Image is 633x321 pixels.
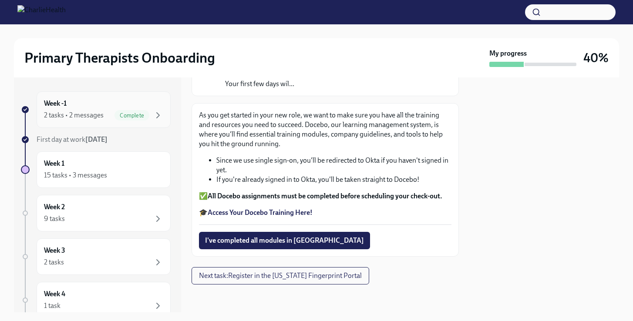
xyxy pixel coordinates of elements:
span: I've completed all modules in [GEOGRAPHIC_DATA] [205,236,364,245]
img: CharlieHealth [17,5,66,19]
div: 2 tasks • 2 messages [44,110,104,120]
a: First day at work[DATE] [21,135,171,144]
h2: Primary Therapists Onboarding [24,49,215,67]
span: Complete [114,112,149,119]
button: Next task:Register in the [US_STATE] Fingerprint Portal [192,267,369,284]
strong: My progress [489,49,527,58]
div: 9 tasks [44,214,65,224]
a: Week 32 tasks [21,238,171,275]
h6: Week 1 [44,159,64,168]
li: If you're already signed in to Okta, you'll be taken straight to Docebo! [216,175,451,184]
a: Week 115 tasks • 3 messages [21,151,171,188]
h6: Week 4 [44,289,65,299]
p: Your first few days wil... [225,79,416,89]
h6: Week 3 [44,246,65,255]
h6: Week -1 [44,99,67,108]
p: As you get started in your new role, we want to make sure you have all the training and resources... [199,110,451,149]
li: Since we use single sign-on, you'll be redirected to Okta if you haven't signed in yet. [216,156,451,175]
div: 1 task [44,301,61,311]
strong: All Docebo assignments must be completed before scheduling your check-out. [208,192,442,200]
h6: Week 2 [44,202,65,212]
a: Week 41 task [21,282,171,318]
div: 2 tasks [44,257,64,267]
span: First day at work [37,135,108,144]
h3: 40% [583,50,609,66]
strong: [DATE] [85,135,108,144]
a: Access Your Docebo Training Here! [208,208,313,217]
span: Next task : Register in the [US_STATE] Fingerprint Portal [199,271,362,280]
p: ✅ [199,191,451,201]
a: Week 29 tasks [21,195,171,231]
button: I've completed all modules in [GEOGRAPHIC_DATA] [199,232,370,249]
a: Week -12 tasks • 2 messagesComplete [21,91,171,128]
p: 🎓 [199,208,451,217]
div: 15 tasks • 3 messages [44,171,107,180]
